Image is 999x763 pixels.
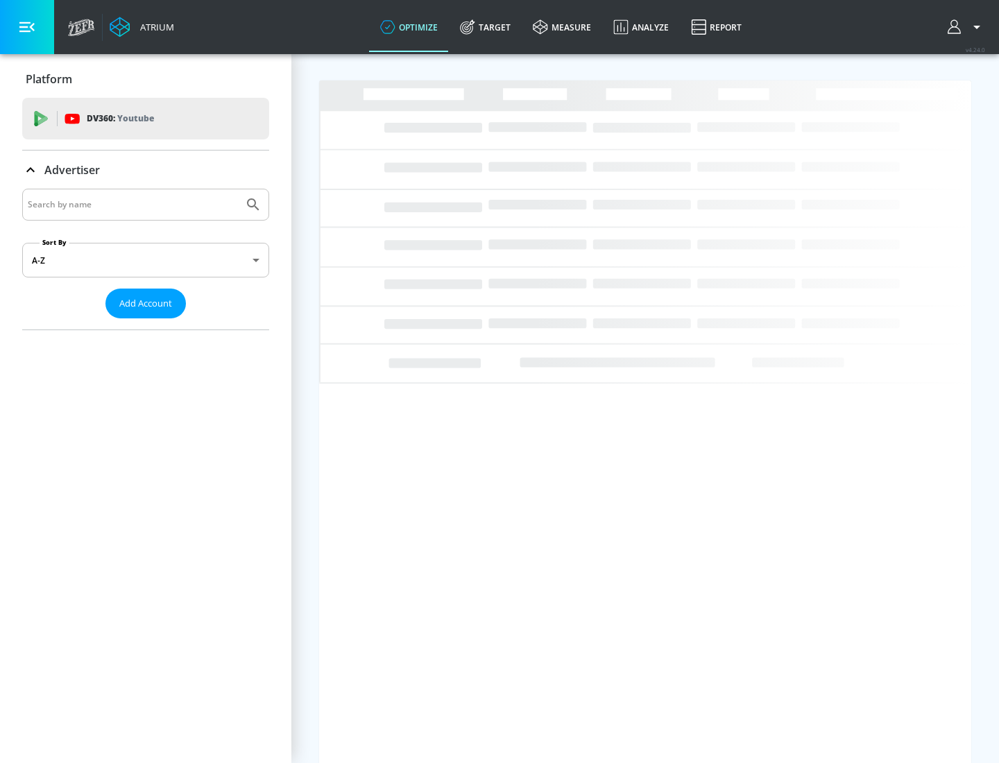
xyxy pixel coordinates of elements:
[26,71,72,87] p: Platform
[105,289,186,318] button: Add Account
[22,151,269,189] div: Advertiser
[22,189,269,329] div: Advertiser
[117,111,154,126] p: Youtube
[110,17,174,37] a: Atrium
[602,2,680,52] a: Analyze
[369,2,449,52] a: optimize
[119,295,172,311] span: Add Account
[22,243,269,277] div: A-Z
[87,111,154,126] p: DV360:
[135,21,174,33] div: Atrium
[22,318,269,329] nav: list of Advertiser
[22,98,269,139] div: DV360: Youtube
[680,2,753,52] a: Report
[22,60,269,98] div: Platform
[40,238,69,247] label: Sort By
[449,2,522,52] a: Target
[966,46,985,53] span: v 4.24.0
[522,2,602,52] a: measure
[44,162,100,178] p: Advertiser
[28,196,238,214] input: Search by name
